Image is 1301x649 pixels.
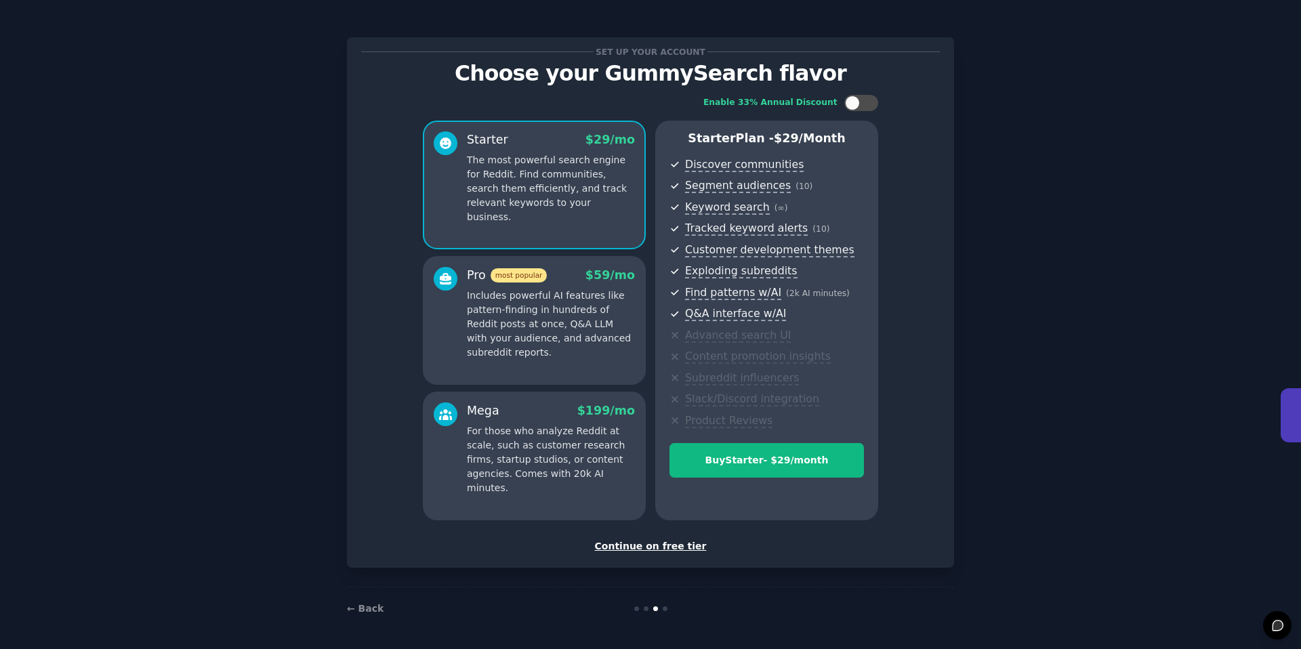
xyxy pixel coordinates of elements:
[467,131,508,148] div: Starter
[467,402,499,419] div: Mega
[347,603,384,614] a: ← Back
[467,289,635,360] p: Includes powerful AI features like pattern-finding in hundreds of Reddit posts at once, Q&A LLM w...
[685,392,819,406] span: Slack/Discord integration
[669,130,864,147] p: Starter Plan -
[703,97,838,109] div: Enable 33% Annual Discount
[786,289,850,298] span: ( 2k AI minutes )
[685,201,770,215] span: Keyword search
[685,179,791,193] span: Segment audiences
[669,443,864,478] button: BuyStarter- $29/month
[491,268,548,282] span: most popular
[685,307,786,321] span: Q&A interface w/AI
[775,203,788,213] span: ( ∞ )
[467,424,635,495] p: For those who analyze Reddit at scale, such as customer research firms, startup studios, or conte...
[361,539,940,553] div: Continue on free tier
[585,133,635,146] span: $ 29 /mo
[685,286,781,300] span: Find patterns w/AI
[812,224,829,234] span: ( 10 )
[594,45,708,59] span: Set up your account
[685,158,804,172] span: Discover communities
[467,153,635,224] p: The most powerful search engine for Reddit. Find communities, search them efficiently, and track ...
[467,267,547,284] div: Pro
[685,371,799,385] span: Subreddit influencers
[685,329,791,343] span: Advanced search UI
[685,264,797,278] span: Exploding subreddits
[361,62,940,85] p: Choose your GummySearch flavor
[670,453,863,467] div: Buy Starter - $ 29 /month
[685,243,854,257] span: Customer development themes
[796,182,812,191] span: ( 10 )
[685,414,772,428] span: Product Reviews
[774,131,846,145] span: $ 29 /month
[577,404,635,417] span: $ 199 /mo
[685,350,831,364] span: Content promotion insights
[585,268,635,282] span: $ 59 /mo
[685,222,808,236] span: Tracked keyword alerts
